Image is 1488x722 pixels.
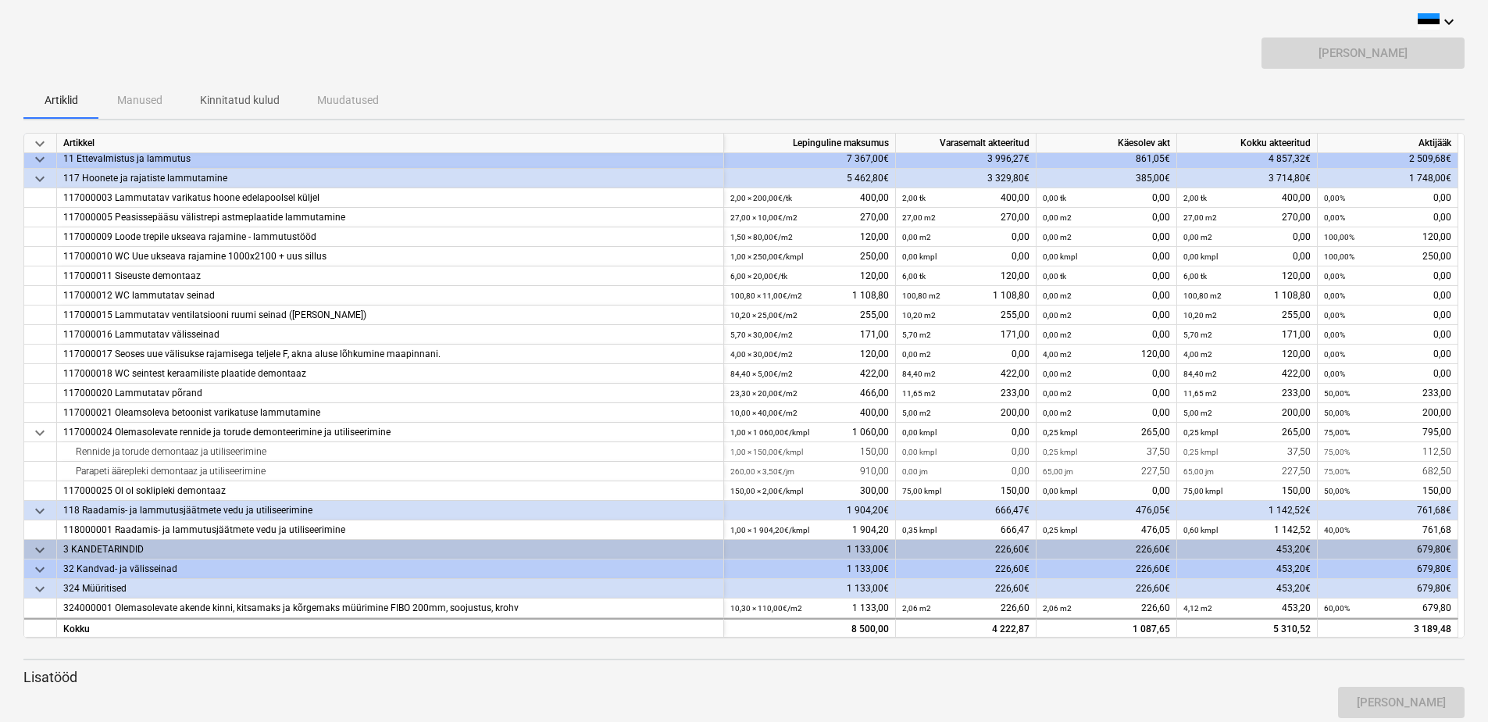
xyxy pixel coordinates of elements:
small: 0,00% [1324,331,1345,339]
small: 0,00% [1324,194,1345,202]
div: 200,00 [1183,403,1311,423]
div: 0,00 [1043,227,1170,247]
small: 10,30 × 110,00€ / m2 [730,604,802,613]
div: 117000011 Siseuste demontaaz [63,266,717,286]
small: 0,00 m2 [902,233,931,241]
div: 120,00 [730,345,889,364]
div: Varasemalt akteeritud [896,134,1037,153]
div: Parapeti äärepleki demontaaz ja utiliseerimine [63,462,717,481]
p: Kinnitatud kulud [200,92,280,109]
small: 2,06 m2 [1043,604,1072,613]
small: 1,50 × 80,00€ / m2 [730,233,793,241]
div: 666,47 [902,520,1029,540]
div: 324 Müüritised [63,579,717,599]
small: 27,00 m2 [1183,213,1217,222]
small: 4,00 m2 [1183,350,1212,359]
div: 0,00 [1043,325,1170,345]
div: 679,80€ [1318,579,1458,599]
div: 226,60€ [1037,559,1177,579]
span: keyboard_arrow_down [30,560,49,579]
small: 27,00 × 10,00€ / m2 [730,213,798,222]
div: 5 462,80€ [724,169,896,188]
div: 255,00 [730,306,889,325]
small: 5,00 m2 [902,409,931,417]
small: 0,00 m2 [1183,233,1212,241]
div: 1 904,20 [730,520,889,540]
span: keyboard_arrow_down [30,541,49,559]
div: 226,60€ [1037,540,1177,559]
div: 679,80 [1324,599,1451,618]
small: 100,80 × 11,00€ / m2 [730,291,802,300]
div: 5 310,52 [1177,618,1318,638]
div: 400,00 [730,188,889,208]
div: 0,00 [902,462,1029,481]
small: 5,70 m2 [1183,331,1212,339]
div: Kokku [57,618,724,638]
div: 1 133,00€ [724,559,896,579]
div: 117000025 Ol ol soklipleki demontaaz [63,481,717,501]
small: 0,00 m2 [1043,233,1072,241]
div: 679,80€ [1318,559,1458,579]
small: 65,00 jm [1183,467,1214,476]
div: Lepinguline maksumus [724,134,896,153]
div: 117000020 Lammutatav põrand [63,384,717,403]
small: 50,00% [1324,487,1350,495]
div: 0,00 [1043,306,1170,325]
div: 255,00 [1183,306,1311,325]
div: 453,20€ [1177,559,1318,579]
small: 0,25 kmpl [1183,428,1218,437]
div: 0,00 [1043,364,1170,384]
div: 2 509,68€ [1318,149,1458,169]
div: 1 133,00€ [724,540,896,559]
small: 23,30 × 20,00€ / m2 [730,389,798,398]
div: 8 500,00 [730,620,889,639]
div: 453,20€ [1177,540,1318,559]
small: 1,00 × 1 904,20€ / kmpl [730,526,809,534]
small: 260,00 × 3,50€ / jm [730,467,794,476]
div: 400,00 [902,188,1029,208]
small: 0,00% [1324,291,1345,300]
div: 1 142,52 [1183,520,1311,540]
div: 1 108,80 [902,286,1029,306]
small: 10,00 × 40,00€ / m2 [730,409,798,417]
small: 0,25 kmpl [1043,526,1077,534]
small: 0,25 kmpl [1183,448,1218,456]
div: 233,00 [1183,384,1311,403]
div: 112,50 [1324,442,1451,462]
small: 5,70 m2 [902,331,931,339]
span: keyboard_arrow_down [30,170,49,188]
div: 117000009 Loode trepile ukseava rajamine - lammutustööd [63,227,717,247]
small: 2,00 tk [902,194,926,202]
small: 0,00% [1324,370,1345,378]
small: 0,00 kmpl [1183,252,1218,261]
div: 679,80€ [1318,540,1458,559]
span: keyboard_arrow_down [30,502,49,520]
div: 385,00€ [1037,169,1177,188]
div: 0,00 [1324,345,1451,364]
small: 6,00 tk [902,272,926,281]
small: 150,00 × 2,00€ / kmpl [730,487,803,495]
small: 0,00 tk [1043,194,1066,202]
div: 1 087,65 [1043,620,1170,639]
div: 117000012 WC lammutatav seinad [63,286,717,306]
div: 120,00 [1183,345,1311,364]
div: 476,05€ [1037,501,1177,520]
small: 4,12 m2 [1183,604,1212,613]
small: 5,00 m2 [1183,409,1212,417]
small: 84,40 m2 [1183,370,1217,378]
div: 300,00 [730,481,889,501]
span: keyboard_arrow_down [30,580,49,599]
div: Aktijääk [1318,134,1458,153]
div: Artikkel [57,134,724,153]
div: 200,00 [1324,403,1451,423]
small: 0,00 m2 [1043,291,1072,300]
small: 0,00% [1324,350,1345,359]
div: 117000018 WC seintest keraamiliste plaatide demontaaz [63,364,717,384]
div: 7 367,00€ [724,149,896,169]
div: 226,60€ [1037,579,1177,599]
div: 120,00 [1324,227,1451,247]
div: 476,05 [1043,520,1170,540]
div: 0,00 [1324,266,1451,286]
div: 227,50 [1183,462,1311,481]
div: 3 996,27€ [896,149,1037,169]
